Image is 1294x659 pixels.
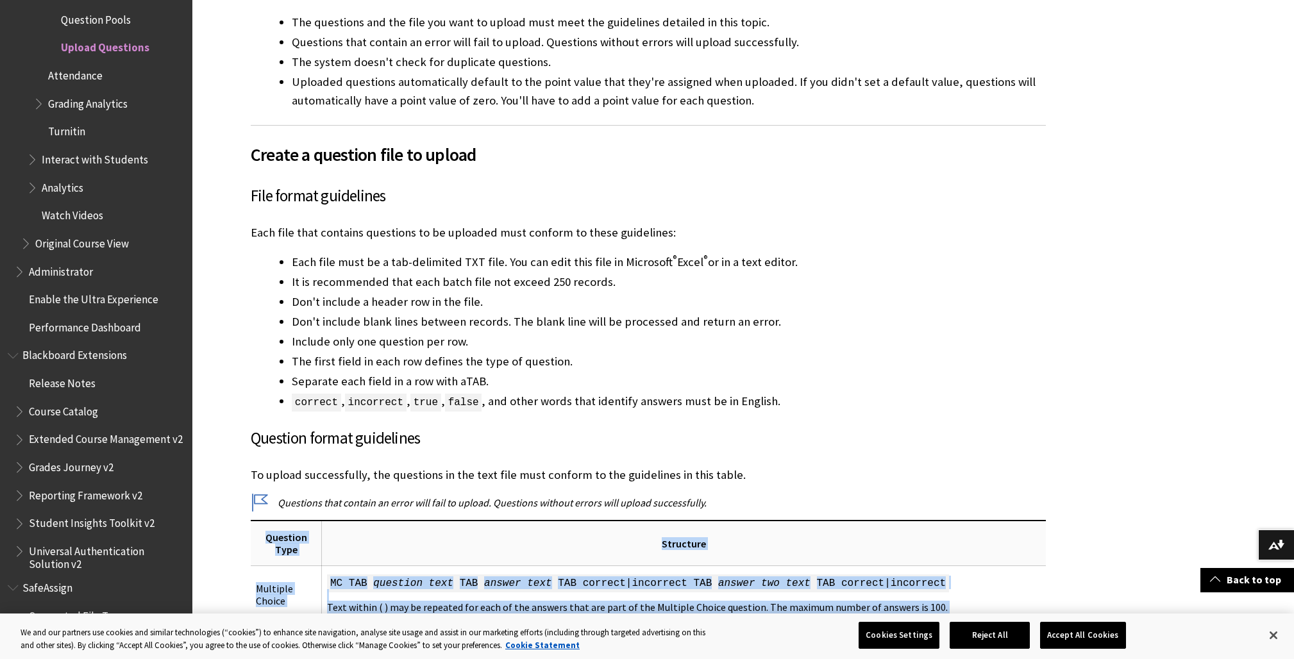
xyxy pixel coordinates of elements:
th: Structure [322,521,1046,565]
button: Accept All Cookies [1040,622,1125,649]
span: Student Insights Toolkit v2 [29,513,155,530]
span: Universal Authentication Solution v2 [29,540,183,571]
th: Question Type [251,521,322,565]
span: Extended Course Management v2 [29,429,183,446]
li: It is recommended that each batch file not exceed 250 records. [292,273,1046,291]
span: Upload Questions [61,37,149,54]
span: answer text [481,574,555,592]
p: To upload successfully, the questions in the text file must conform to the guidelines in this table. [251,467,1046,483]
li: Uploaded questions automatically default to the point value that they're assigned when uploaded. ... [292,73,1046,109]
span: Grading Analytics [48,93,128,110]
li: Each file must be a tab-delimited TXT file. You can edit this file in Microsoft Excel or in a tex... [292,253,1046,271]
h3: Question format guidelines [251,426,1046,451]
button: Reject All [950,622,1030,649]
span: Blackboard Extensions [22,345,127,362]
span: Supported File Types [29,605,130,622]
span: Interact with Students [42,149,148,166]
div: We and our partners use cookies and similar technologies (“cookies”) to enhance site navigation, ... [21,626,712,651]
td: Text within ( ) may be repeated for each of the answers that are part of the Multiple Choice ques... [322,566,1046,624]
li: The questions and the file you want to upload must meet the guidelines detailed in this topic. [292,13,1046,31]
button: Close [1259,621,1288,649]
span: true [410,394,441,412]
span: answer two text [715,574,814,592]
span: incorrect [345,394,407,412]
span: Question Pools [61,9,131,26]
li: Include only one question per row. [292,333,1046,351]
sup: ® [673,253,677,264]
nav: Book outline for Blackboard Extensions [8,345,185,571]
li: , , , , and other words that identify answers must be in English. [292,392,1046,410]
sup: ® [703,253,708,264]
span: Attendance [48,65,103,82]
h3: File format guidelines [251,184,1046,208]
li: The system doesn't check for duplicate questions. [292,53,1046,71]
span: Administrator [29,261,93,278]
span: Create a question file to upload [251,141,1046,168]
span: question text [370,574,456,592]
li: Don't include a header row in the file. [292,293,1046,311]
a: More information about your privacy, opens in a new tab [505,640,580,651]
button: Cookies Settings [859,622,939,649]
li: Questions that contain an error will fail to upload. Questions without errors will upload success... [292,33,1046,51]
span: Turnitin [48,121,85,138]
span: Enable the Ultra Experience [29,288,158,306]
span: TAB correct|incorrect TAB [555,574,715,592]
span: Grades Journey v2 [29,456,113,474]
li: Don't include blank lines between records. The blank line will be processed and return an error. [292,313,1046,331]
span: Watch Videos [42,204,103,222]
td: Multiple Choice [251,566,322,624]
span: Reporting Framework v2 [29,485,142,502]
span: Analytics [42,177,83,194]
span: SafeAssign [22,577,72,594]
span: Performance Dashboard [29,317,141,334]
span: TAB [457,574,481,592]
p: Each file that contains questions to be uploaded must conform to these guidelines: [251,224,1046,241]
span: MC TAB [327,574,370,592]
span: Course Catalog [29,401,98,418]
span: correct [292,394,341,412]
span: TAB [466,374,486,388]
a: Back to top [1200,568,1294,592]
span: false [445,394,482,412]
span: TAB correct|incorrect [814,574,949,592]
span: Original Course View [35,233,129,250]
p: Questions that contain an error will fail to upload. Questions without errors will upload success... [251,496,1046,510]
span: Release Notes [29,372,96,390]
li: The first field in each row defines the type of question. [292,353,1046,371]
li: Separate each field in a row with a . [292,372,1046,390]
